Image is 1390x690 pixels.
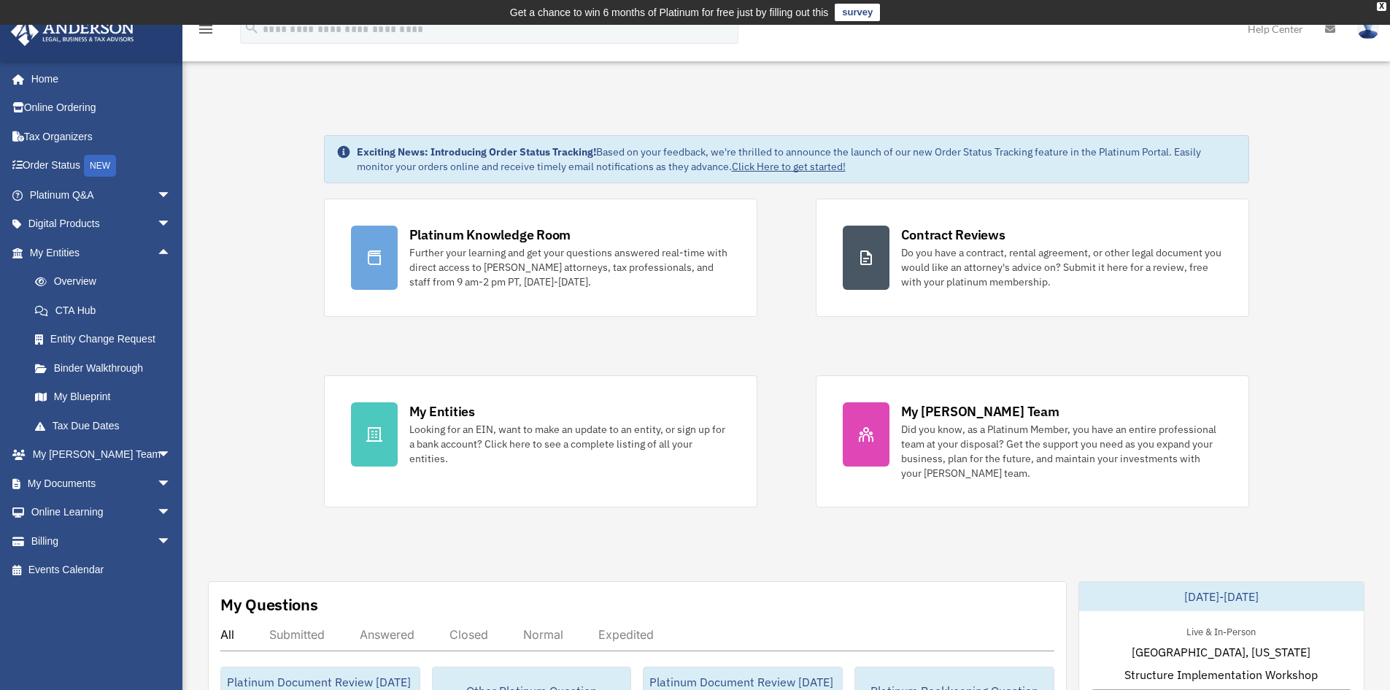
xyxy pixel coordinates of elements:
[157,238,186,268] span: arrow_drop_up
[523,627,563,642] div: Normal
[157,180,186,210] span: arrow_drop_down
[901,245,1222,289] div: Do you have a contract, rental agreement, or other legal document you would like an attorney's ad...
[1357,18,1379,39] img: User Pic
[157,440,186,470] span: arrow_drop_down
[901,402,1059,421] div: My [PERSON_NAME] Team
[10,64,186,93] a: Home
[269,627,325,642] div: Submitted
[220,594,318,616] div: My Questions
[357,145,596,158] strong: Exciting News: Introducing Order Status Tracking!
[409,402,475,421] div: My Entities
[20,353,193,383] a: Binder Walkthrough
[157,469,186,499] span: arrow_drop_down
[20,325,193,354] a: Entity Change Request
[197,20,215,38] i: menu
[244,20,260,36] i: search
[10,498,193,527] a: Online Learningarrow_drop_down
[10,469,193,498] a: My Documentsarrow_drop_down
[197,26,215,38] a: menu
[732,160,846,173] a: Click Here to get started!
[1079,582,1364,611] div: [DATE]-[DATE]
[10,151,193,181] a: Order StatusNEW
[1124,666,1318,683] span: Structure Implementation Workshop
[10,440,193,469] a: My [PERSON_NAME] Teamarrow_drop_down
[157,526,186,556] span: arrow_drop_down
[409,226,571,244] div: Platinum Knowledge Room
[1132,643,1310,661] span: [GEOGRAPHIC_DATA], [US_STATE]
[7,18,139,46] img: Anderson Advisors Platinum Portal
[901,226,1005,244] div: Contract Reviews
[10,556,193,585] a: Events Calendar
[324,375,757,507] a: My Entities Looking for an EIN, want to make an update to an entity, or sign up for a bank accoun...
[20,411,193,440] a: Tax Due Dates
[10,122,193,151] a: Tax Organizers
[20,296,193,325] a: CTA Hub
[510,4,829,21] div: Get a chance to win 6 months of Platinum for free just by filling out this
[20,267,193,296] a: Overview
[220,627,234,642] div: All
[10,238,193,267] a: My Entitiesarrow_drop_up
[357,145,1237,174] div: Based on your feedback, we're thrilled to announce the launch of our new Order Status Tracking fe...
[20,383,193,412] a: My Blueprint
[10,93,193,123] a: Online Ordering
[360,627,414,642] div: Answered
[409,245,730,289] div: Further your learning and get your questions answered real-time with direct access to [PERSON_NAM...
[1175,623,1267,638] div: Live & In-Person
[449,627,488,642] div: Closed
[816,375,1249,507] a: My [PERSON_NAME] Team Did you know, as a Platinum Member, you have an entire professional team at...
[409,422,730,466] div: Looking for an EIN, want to make an update to an entity, or sign up for a bank account? Click her...
[10,180,193,210] a: Platinum Q&Aarrow_drop_down
[157,210,186,239] span: arrow_drop_down
[835,4,880,21] a: survey
[324,199,757,317] a: Platinum Knowledge Room Further your learning and get your questions answered real-time with dire...
[598,627,654,642] div: Expedited
[10,526,193,556] a: Billingarrow_drop_down
[157,498,186,528] span: arrow_drop_down
[816,199,1249,317] a: Contract Reviews Do you have a contract, rental agreement, or other legal document you would like...
[84,155,116,177] div: NEW
[901,422,1222,480] div: Did you know, as a Platinum Member, you have an entire professional team at your disposal? Get th...
[10,210,193,239] a: Digital Productsarrow_drop_down
[1377,2,1386,11] div: close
